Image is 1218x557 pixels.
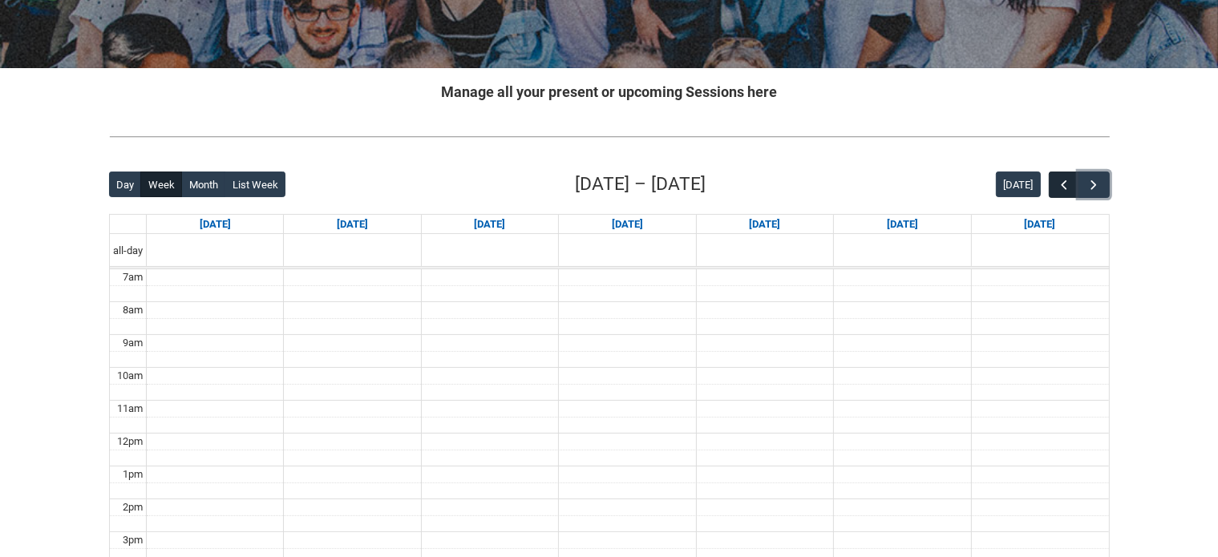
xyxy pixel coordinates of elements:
div: 12pm [114,434,146,450]
a: Go to December 11, 2025 [746,215,783,234]
div: 1pm [119,466,146,482]
button: Day [109,172,142,197]
a: Go to December 8, 2025 [334,215,371,234]
div: 2pm [119,499,146,515]
div: 11am [114,401,146,417]
div: 8am [119,302,146,318]
h2: Manage all your present or upcoming Sessions here [109,81,1110,103]
img: REDU_GREY_LINE [109,128,1110,145]
button: Previous Week [1049,172,1079,198]
h2: [DATE] – [DATE] [576,171,706,198]
button: List Week [225,172,285,197]
span: all-day [110,243,146,259]
div: 10am [114,368,146,384]
a: Go to December 9, 2025 [471,215,509,234]
a: Go to December 13, 2025 [1022,215,1059,234]
button: [DATE] [996,172,1041,197]
button: Week [140,172,182,197]
button: Month [181,172,225,197]
div: 7am [119,269,146,285]
a: Go to December 10, 2025 [609,215,646,234]
div: 9am [119,335,146,351]
a: Go to December 7, 2025 [196,215,234,234]
button: Next Week [1078,172,1109,198]
a: Go to December 12, 2025 [884,215,921,234]
div: 3pm [119,532,146,548]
